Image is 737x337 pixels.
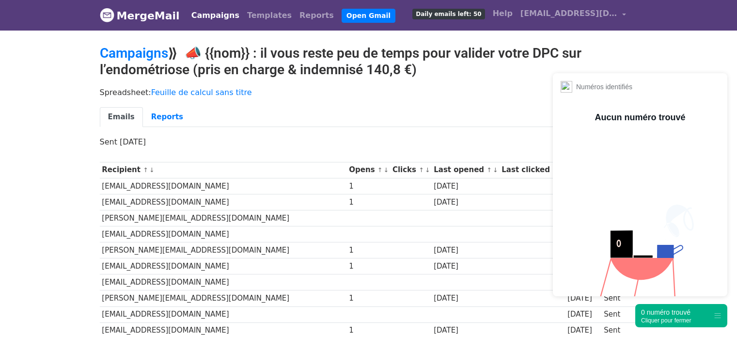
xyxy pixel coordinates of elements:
td: [EMAIL_ADDRESS][DOMAIN_NAME] [100,306,347,322]
a: Help [489,4,517,23]
td: [PERSON_NAME][EMAIL_ADDRESS][DOMAIN_NAME] [100,242,347,258]
div: [DATE] [434,325,497,336]
a: Emails [100,107,143,127]
a: ↓ [384,166,389,174]
div: [DATE] [434,293,497,304]
div: [DATE] [567,325,599,336]
a: [EMAIL_ADDRESS][DOMAIN_NAME] [517,4,630,27]
th: Last opened [431,162,499,178]
div: Widget de chat [689,290,737,337]
a: ↑ [486,166,492,174]
a: MergeMail [100,5,180,26]
th: Recipient [100,162,347,178]
a: Reports [143,107,191,127]
a: Reports [296,6,338,25]
p: Sent [DATE] [100,137,638,147]
p: Spreadsheet: [100,87,638,97]
th: Last clicked [500,162,565,178]
td: [EMAIL_ADDRESS][DOMAIN_NAME] [100,258,347,274]
td: [EMAIL_ADDRESS][DOMAIN_NAME] [100,226,347,242]
td: [EMAIL_ADDRESS][DOMAIN_NAME] [100,178,347,194]
a: Feuille de calcul sans titre [151,88,252,97]
th: Clicks [390,162,431,178]
a: ↑ [419,166,424,174]
td: [PERSON_NAME][EMAIL_ADDRESS][DOMAIN_NAME] [100,290,347,306]
td: [EMAIL_ADDRESS][DOMAIN_NAME] [100,194,347,210]
span: Daily emails left: 50 [412,9,485,19]
div: [DATE] [434,197,497,208]
a: ↑ [377,166,383,174]
div: 1 [349,197,388,208]
span: [EMAIL_ADDRESS][DOMAIN_NAME] [520,8,617,19]
iframe: Chat Widget [689,290,737,337]
a: Templates [243,6,296,25]
td: [EMAIL_ADDRESS][DOMAIN_NAME] [100,274,347,290]
a: Campaigns [188,6,243,25]
a: Campaigns [100,45,168,61]
div: [DATE] [434,181,497,192]
td: [PERSON_NAME][EMAIL_ADDRESS][DOMAIN_NAME] [100,210,347,226]
a: ↓ [149,166,155,174]
div: 1 [349,293,388,304]
div: [DATE] [434,261,497,272]
img: MergeMail logo [100,8,114,22]
div: 1 [349,261,388,272]
a: ↓ [493,166,498,174]
a: Open Gmail [342,9,395,23]
div: 1 [349,325,388,336]
a: ↓ [425,166,430,174]
div: 1 [349,181,388,192]
th: Opens [347,162,391,178]
h2: ⟫ 📣 {{nom}} : il vous reste peu de temps pour valider votre DPC sur l’endométriose (pris en charg... [100,45,638,78]
a: ↑ [143,166,148,174]
div: 1 [349,245,388,256]
div: [DATE] [434,245,497,256]
a: Daily emails left: 50 [408,4,488,23]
